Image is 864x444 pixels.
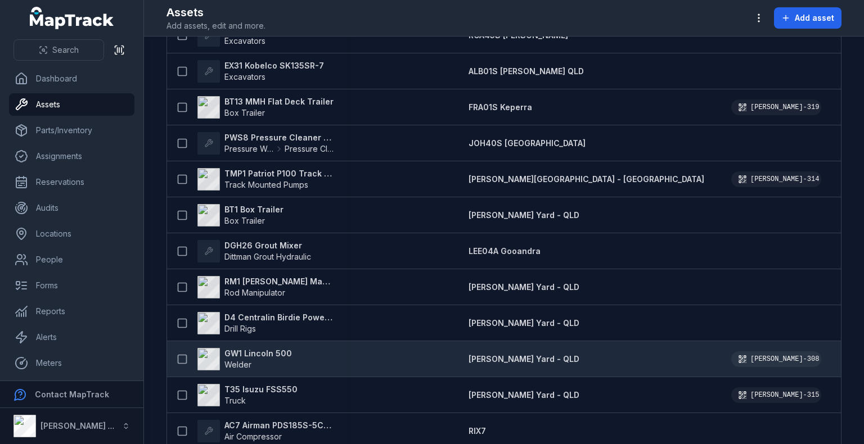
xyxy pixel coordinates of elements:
[469,425,486,437] a: RIX7
[469,389,579,401] a: [PERSON_NAME] Yard - QLD
[469,102,532,112] span: FRA01S Keperra
[224,432,282,441] span: Air Compressor
[224,108,265,117] span: Box Trailer
[469,282,579,293] a: [PERSON_NAME] Yard - QLD
[469,318,579,329] a: [PERSON_NAME] Yard - QLD
[224,348,292,359] strong: GW1 Lincoln 500
[224,60,324,71] strong: EX31 Kobelco SK135SR-7
[224,72,265,81] span: Excavators
[9,223,134,245] a: Locations
[9,326,134,348] a: Alerts
[224,396,246,405] span: Truck
[224,204,283,215] strong: BT1 Box Trailer
[469,66,584,76] span: ALB01S [PERSON_NAME] QLD
[9,145,134,167] a: Assignments
[469,282,579,292] span: [PERSON_NAME] Yard - QLD
[469,210,579,221] a: [PERSON_NAME] Yard - QLD
[469,174,704,185] a: [PERSON_NAME][GEOGRAPHIC_DATA] - [GEOGRAPHIC_DATA]
[224,216,265,225] span: Box Trailer
[197,348,292,370] a: GW1 Lincoln 500Welder
[224,312,334,323] strong: D4 Centralin Birdie Power Pack
[9,248,134,271] a: People
[469,174,704,184] span: [PERSON_NAME][GEOGRAPHIC_DATA] - [GEOGRAPHIC_DATA]
[469,66,584,77] a: ALB01S [PERSON_NAME] QLD
[224,420,334,431] strong: AC7 Airman PDS185S-5C5 on [PERSON_NAME] 7
[197,60,324,83] a: EX31 Kobelco SK135SR-7Excavators
[35,389,109,399] strong: Contact MapTrack
[197,276,334,298] a: RM1 [PERSON_NAME] ManipulatorRod Manipulator
[224,324,256,333] span: Drill Rigs
[469,354,579,364] span: [PERSON_NAME] Yard - QLD
[197,240,311,262] a: DGH26 Grout MixerDittman Grout Hydraulic
[469,210,579,220] span: [PERSON_NAME] Yard - QLD
[197,132,334,155] a: PWS8 Pressure Cleaner Skid MountedPressure WashersPressure Cleaner Skid Mounted
[224,384,298,395] strong: T35 Isuzu FSS550
[469,318,579,328] span: [PERSON_NAME] Yard - QLD
[774,7,841,29] button: Add asset
[224,240,311,251] strong: DGH26 Grout Mixer
[469,390,579,400] span: [PERSON_NAME] Yard - QLD
[469,426,486,436] span: RIX7
[9,171,134,193] a: Reservations
[224,143,273,155] span: Pressure Washers
[166,20,265,31] span: Add assets, edit and more.
[13,39,104,61] button: Search
[224,276,334,287] strong: RM1 [PERSON_NAME] Manipulator
[224,360,251,369] span: Welder
[795,12,834,24] span: Add asset
[224,96,334,107] strong: BT13 MMH Flat Deck Trailer
[469,246,541,256] span: LEE04A Gooandra
[9,119,134,142] a: Parts/Inventory
[224,132,334,143] strong: PWS8 Pressure Cleaner Skid Mounted
[197,96,334,119] a: BT13 MMH Flat Deck TrailerBox Trailer
[9,197,134,219] a: Audits
[40,421,133,431] strong: [PERSON_NAME] Group
[469,246,541,257] a: LEE04A Gooandra
[52,44,79,56] span: Search
[731,99,821,115] div: [PERSON_NAME]-319
[224,168,334,179] strong: TMP1 Patriot P100 Track Concrete Pump
[469,138,586,148] span: JOH40S [GEOGRAPHIC_DATA]
[731,171,821,187] div: [PERSON_NAME]-314
[9,67,134,90] a: Dashboard
[469,354,579,365] a: [PERSON_NAME] Yard - QLD
[224,252,311,261] span: Dittman Grout Hydraulic
[197,420,334,442] a: AC7 Airman PDS185S-5C5 on [PERSON_NAME] 7Air Compressor
[224,288,285,297] span: Rod Manipulator
[469,30,568,40] span: ROA45S [PERSON_NAME]
[9,300,134,323] a: Reports
[166,4,265,20] h2: Assets
[731,351,821,367] div: [PERSON_NAME]-308
[197,384,298,406] a: T35 Isuzu FSS550Truck
[9,274,134,297] a: Forms
[9,378,134,400] a: Settings
[197,168,334,191] a: TMP1 Patriot P100 Track Concrete PumpTrack Mounted Pumps
[197,204,283,226] a: BT1 Box TrailerBox Trailer
[224,36,265,46] span: Excavators
[224,180,308,189] span: Track Mounted Pumps
[197,312,334,334] a: D4 Centralin Birdie Power PackDrill Rigs
[469,138,586,149] a: JOH40S [GEOGRAPHIC_DATA]
[731,387,821,403] div: [PERSON_NAME]-315
[30,7,114,29] a: MapTrack
[9,352,134,374] a: Meters
[9,93,134,116] a: Assets
[285,143,334,155] span: Pressure Cleaner Skid Mounted
[469,102,532,113] a: FRA01S Keperra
